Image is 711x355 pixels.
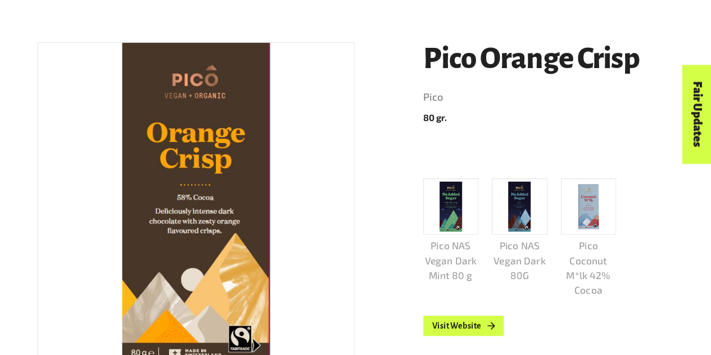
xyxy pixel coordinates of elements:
p: Pico Coconut M*lk 42% Cocoa [561,239,617,298]
a: Pico Coconut M*lk 42% Cocoa [561,178,617,298]
p: 80 gr. [423,111,685,124]
a: Pico NAS Vegan Dark 80G [492,178,547,283]
a: Visit Website [423,316,504,336]
p: Pico NAS Vegan Dark Mint 80 g [423,239,479,282]
a: Pico NAS Vegan Dark Mint 80 g [423,178,479,283]
p: Pico NAS Vegan Dark 80G [492,239,547,282]
a: Pico [423,88,685,106]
